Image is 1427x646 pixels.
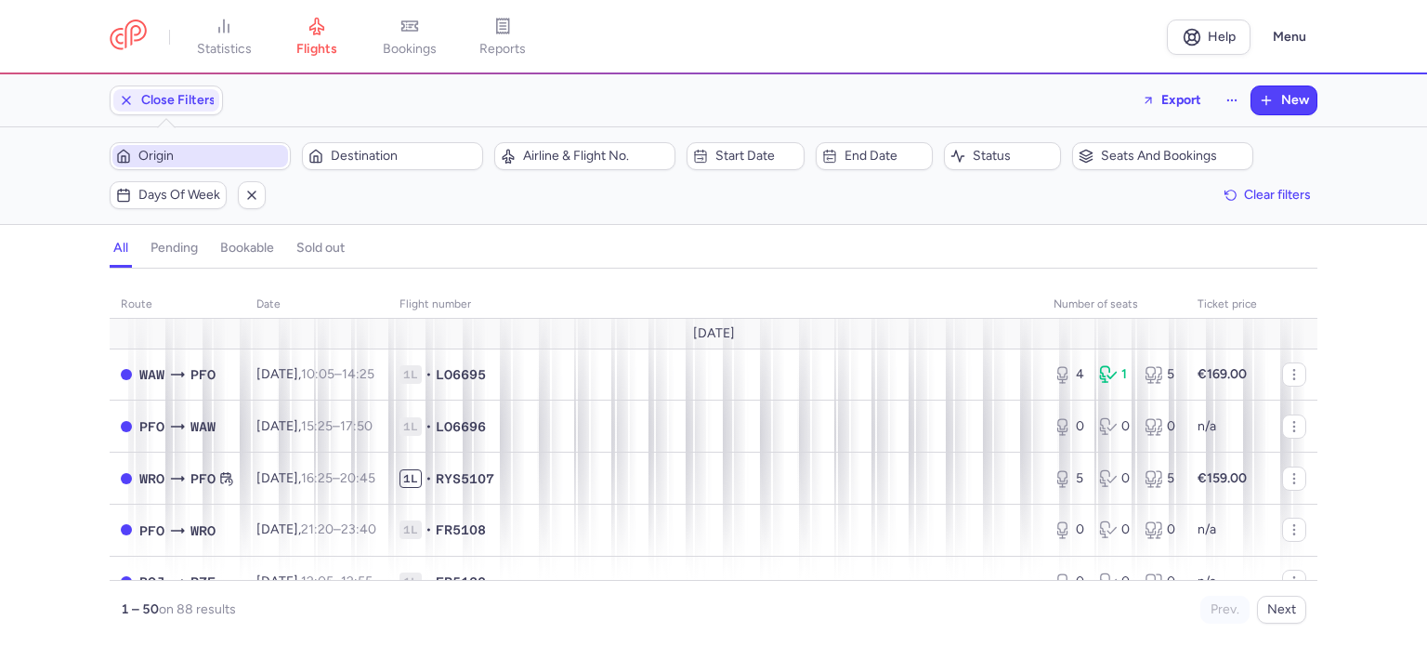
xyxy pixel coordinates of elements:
span: [DATE], [256,470,375,486]
time: 14:25 [342,366,374,382]
div: 5 [1054,469,1084,488]
button: Export [1130,86,1213,115]
h4: bookable [220,240,274,257]
div: 0 [1145,573,1175,591]
time: 12:55 [341,573,373,589]
span: reports [479,41,526,58]
span: • [425,469,432,488]
span: Days of week [138,188,220,203]
span: on 88 results [159,601,236,617]
div: 0 [1054,521,1084,539]
time: 23:40 [341,521,376,537]
button: Clear filters [1218,181,1317,209]
a: statistics [177,17,270,58]
button: Prev. [1200,596,1250,624]
th: date [245,291,388,319]
a: flights [270,17,363,58]
a: CitizenPlane red outlined logo [110,20,147,54]
button: Airline & Flight No. [494,142,675,170]
time: 21:20 [301,521,334,537]
span: • [425,573,432,591]
th: route [110,291,245,319]
span: Close Filters [141,93,216,108]
span: [DATE], [256,366,374,382]
button: Menu [1262,20,1317,55]
div: 5 [1145,365,1175,384]
div: 0 [1099,469,1130,488]
span: FR5108 [436,521,486,539]
span: – [301,521,376,537]
button: Seats and bookings [1072,142,1253,170]
button: Status [944,142,1061,170]
strong: 1 – 50 [121,601,159,617]
span: RZE [190,572,216,592]
span: 1L [399,365,422,384]
span: PFO [190,364,216,385]
span: Destination [331,149,477,164]
span: WRO [139,468,164,489]
time: 15:25 [301,418,333,434]
span: bookings [383,41,437,58]
div: 4 [1054,365,1084,384]
span: 1L [399,573,422,591]
time: 17:50 [340,418,373,434]
span: PFO [139,416,164,437]
a: reports [456,17,549,58]
span: flights [296,41,337,58]
span: RYS5107 [436,469,494,488]
span: [DATE], [256,521,376,537]
strong: €169.00 [1198,366,1247,382]
button: End date [816,142,933,170]
span: n/a [1198,521,1216,537]
span: – [301,470,375,486]
span: • [425,417,432,436]
span: Status [973,149,1054,164]
span: 1L [399,521,422,539]
span: n/a [1198,573,1216,589]
span: – [301,366,374,382]
button: New [1251,86,1316,114]
span: PFO [190,468,216,489]
h4: pending [151,240,198,257]
div: 0 [1099,417,1130,436]
button: Start date [687,142,804,170]
div: 5 [1145,469,1175,488]
time: 10:05 [301,366,334,382]
span: New [1281,93,1309,108]
th: Ticket price [1186,291,1271,319]
span: BOJ [139,572,164,592]
span: n/a [1198,418,1216,434]
th: number of seats [1042,291,1186,319]
span: • [425,521,432,539]
a: Help [1167,20,1250,55]
span: – [301,573,373,589]
time: 20:45 [340,470,375,486]
time: 16:25 [301,470,333,486]
span: – [301,418,373,434]
span: Clear filters [1244,188,1311,202]
div: 1 [1099,365,1130,384]
span: [DATE], [256,573,373,589]
span: 1L [399,417,422,436]
span: End date [844,149,926,164]
strong: €159.00 [1198,470,1247,486]
div: 0 [1145,521,1175,539]
div: 0 [1054,573,1084,591]
span: LO6695 [436,365,486,384]
time: 12:05 [301,573,334,589]
span: LO6696 [436,417,486,436]
button: Days of week [110,181,227,209]
button: Next [1257,596,1306,624]
span: Help [1208,30,1236,44]
button: Origin [110,142,291,170]
span: Airline & Flight No. [523,149,669,164]
div: 0 [1099,521,1130,539]
span: Seats and bookings [1101,149,1247,164]
div: 0 [1054,417,1084,436]
span: FR5128 [436,573,486,591]
span: Origin [138,149,284,164]
h4: all [113,240,128,257]
a: bookings [363,17,456,58]
span: [DATE] [693,326,735,341]
div: 0 [1145,417,1175,436]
